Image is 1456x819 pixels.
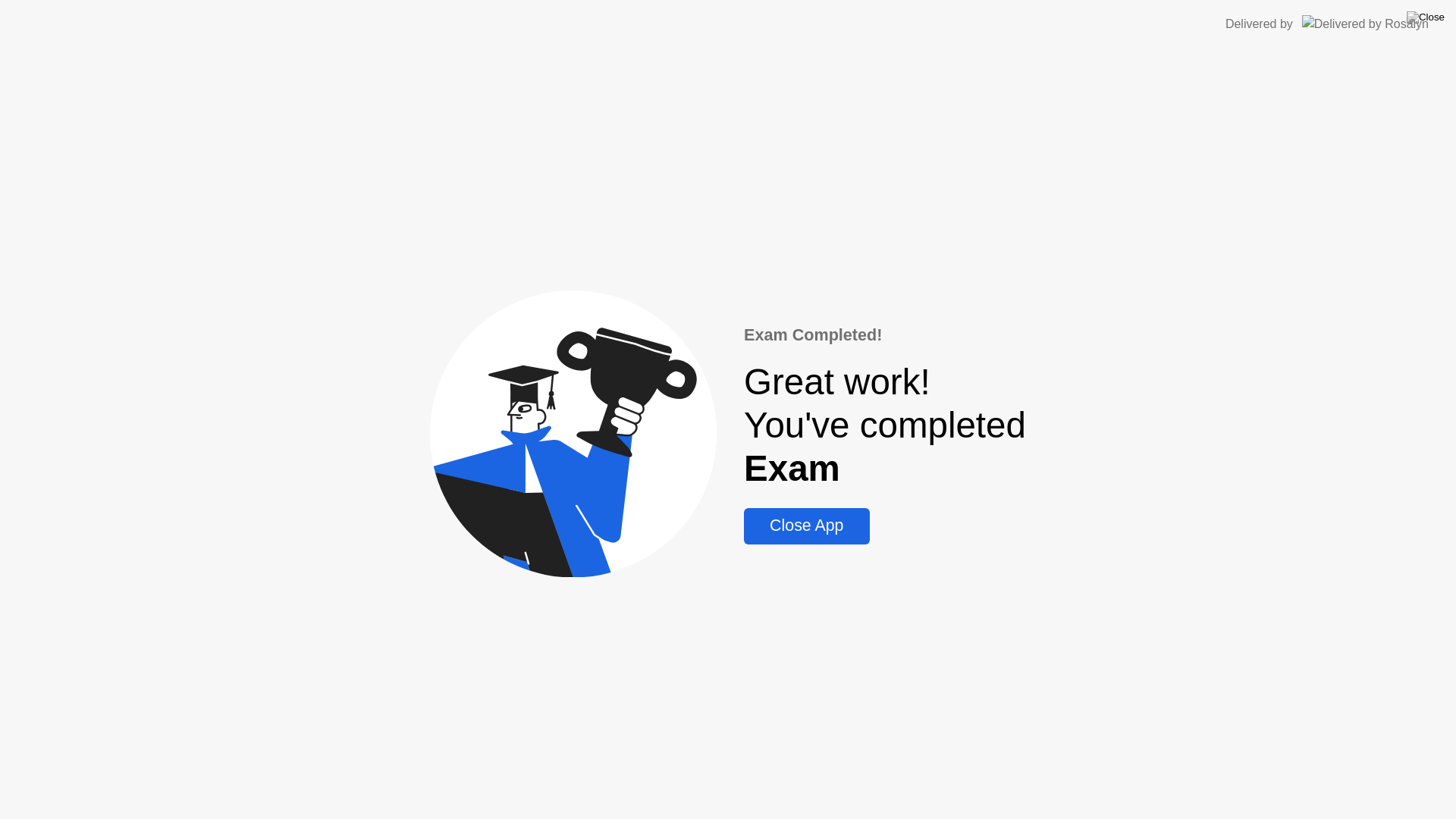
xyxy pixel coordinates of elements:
img: Delivered by Rosalyn [1302,15,1429,33]
div: Exam Completed! [744,323,1026,347]
div: Great work! You've completed [744,360,1026,490]
img: Close [1407,11,1445,24]
div: Close App [748,516,864,535]
button: Close App [744,508,869,544]
b: Exam [744,448,840,488]
div: Delivered by [1225,15,1293,33]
